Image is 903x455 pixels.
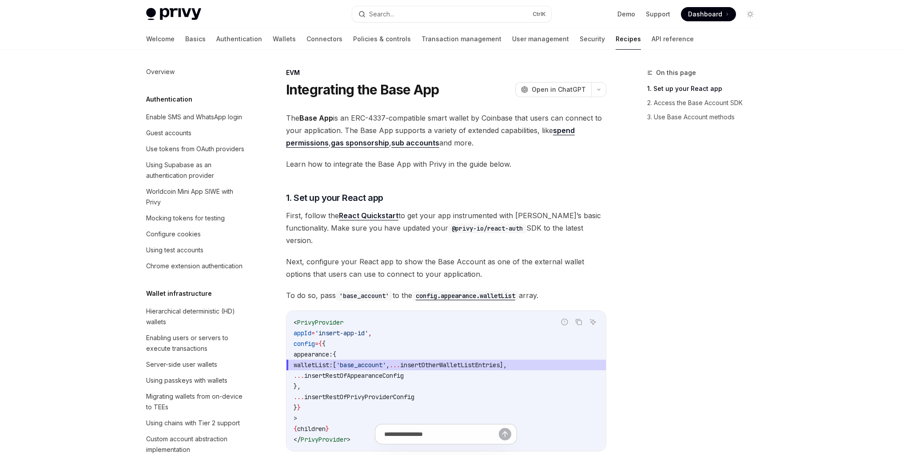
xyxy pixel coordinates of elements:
a: Worldcoin Mini App SIWE with Privy [139,184,253,210]
a: Transaction management [422,28,501,50]
button: Search...CtrlK [352,6,551,22]
span: The is an ERC-4337-compatible smart wallet by Coinbase that users can connect to your application... [286,112,606,149]
div: Mocking tokens for testing [146,213,225,224]
a: 1. Set up your React app [647,82,764,96]
a: Enable SMS and WhatsApp login [139,109,253,125]
a: config.appearance.walletList [412,291,519,300]
div: Configure cookies [146,229,201,239]
a: Using test accounts [139,242,253,258]
h1: Integrating the Base App [286,82,439,98]
a: React Quickstart [339,211,398,220]
button: Report incorrect code [559,316,570,328]
div: Enable SMS and WhatsApp login [146,112,242,122]
a: 3. Use Base Account methods [647,110,764,124]
div: Guest accounts [146,128,191,138]
span: ... [294,393,304,401]
span: > [294,414,297,422]
span: , [368,329,372,337]
a: Using passkeys with wallets [139,373,253,388]
span: insertRestOfAppearanceConfig [304,372,404,380]
div: Enabling users or servers to execute transactions [146,333,247,354]
span: 1. Set up your React app [286,192,383,204]
a: Support [646,10,670,19]
h5: Wallet infrastructure [146,288,212,299]
a: User management [512,28,569,50]
div: Worldcoin Mini App SIWE with Privy [146,186,247,208]
span: 'base_account' [336,361,386,369]
span: appearance: [294,350,333,358]
span: PrivyProvider [297,318,343,326]
code: @privy-io/react-auth [448,224,526,233]
span: , [386,361,390,369]
code: 'base_account' [336,291,393,301]
div: EVM [286,68,606,77]
a: Guest accounts [139,125,253,141]
a: sub accounts [391,138,439,148]
div: Hierarchical deterministic (HD) wallets [146,306,247,327]
img: light logo [146,8,201,20]
div: Migrating wallets from on-device to TEEs [146,391,247,412]
div: Server-side user wallets [146,359,217,370]
span: walletList: [294,361,333,369]
a: Dashboard [681,7,736,21]
div: Using passkeys with wallets [146,375,227,386]
span: { [333,350,336,358]
a: Wallets [273,28,296,50]
span: { [322,340,326,348]
span: } [294,404,297,412]
a: Chrome extension authentication [139,258,253,274]
div: Search... [369,9,394,20]
a: Using chains with Tier 2 support [139,415,253,431]
span: Next, configure your React app to show the Base Account as one of the external wallet options tha... [286,255,606,280]
button: Send message [499,428,511,440]
div: Custom account abstraction implementation [146,434,247,455]
span: insertOtherWalletListEntries [400,361,500,369]
span: insertRestOfPrivyProviderConfig [304,393,414,401]
span: Open in ChatGPT [532,85,586,94]
span: = [315,340,318,348]
span: ], [500,361,507,369]
div: Using Supabase as an authentication provider [146,160,247,181]
div: Using test accounts [146,245,203,255]
span: First, follow the to get your app instrumented with [PERSON_NAME]’s basic functionality. Make sur... [286,209,606,247]
span: To do so, pass to the array. [286,289,606,302]
a: Authentication [216,28,262,50]
span: On this page [656,67,696,78]
div: Use tokens from OAuth providers [146,144,244,154]
span: = [311,329,315,337]
a: Policies & controls [353,28,411,50]
h5: Authentication [146,94,192,105]
a: Migrating wallets from on-device to TEEs [139,388,253,415]
div: Chrome extension authentication [146,261,243,271]
code: config.appearance.walletList [412,291,519,301]
a: Basics [185,28,206,50]
a: 2. Access the Base Account SDK [647,96,764,110]
a: Demo [617,10,635,19]
span: 'insert-app-id' [315,329,368,337]
span: ... [390,361,400,369]
a: Configure cookies [139,226,253,242]
button: Toggle dark mode [743,7,757,21]
span: Learn how to integrate the Base App with Privy in the guide below. [286,158,606,170]
a: gas sponsorship [331,138,389,148]
strong: Base App [299,114,333,122]
div: Using chains with Tier 2 support [146,418,240,428]
a: Connectors [306,28,342,50]
span: appId [294,329,311,337]
a: Security [580,28,605,50]
a: Mocking tokens for testing [139,210,253,226]
span: ... [294,372,304,380]
span: } [297,404,301,412]
a: Using Supabase as an authentication provider [139,157,253,184]
span: }, [294,382,301,390]
a: Welcome [146,28,175,50]
span: < [294,318,297,326]
span: { [318,340,322,348]
span: [ [333,361,336,369]
a: Server-side user wallets [139,357,253,373]
a: API reference [652,28,694,50]
a: Recipes [616,28,641,50]
a: Use tokens from OAuth providers [139,141,253,157]
button: Ask AI [587,316,599,328]
div: Overview [146,67,175,77]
